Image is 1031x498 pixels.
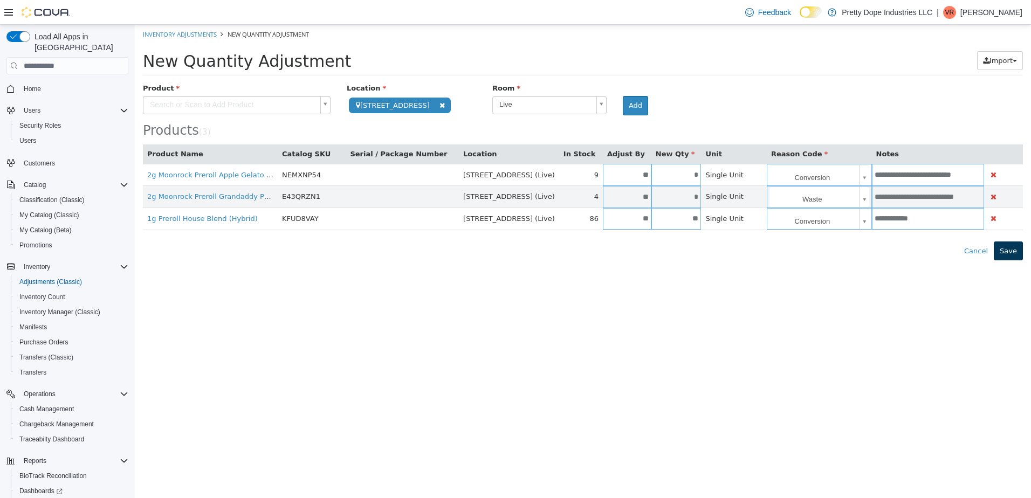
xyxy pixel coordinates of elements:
[635,162,720,183] span: Waste
[800,6,822,18] input: Dark Mode
[943,6,956,19] div: Victoria Richardson
[15,403,78,416] a: Cash Management
[11,238,133,253] button: Promotions
[30,31,128,53] span: Load All Apps in [GEOGRAPHIC_DATA]
[11,417,133,432] button: Chargeback Management
[2,259,133,274] button: Inventory
[11,365,133,380] button: Transfers
[11,350,133,365] button: Transfers (Classic)
[328,146,420,154] span: [STREET_ADDRESS] (Live)
[19,156,128,169] span: Customers
[24,159,55,168] span: Customers
[15,485,67,497] a: Dashboards
[8,27,216,46] span: New Quantity Adjustment
[2,386,133,402] button: Operations
[24,390,56,398] span: Operations
[143,139,211,161] td: NEMXNP54
[19,260,54,273] button: Inventory
[19,487,63,495] span: Dashboards
[8,98,64,113] span: Products
[15,224,128,237] span: My Catalog (Beta)
[12,190,123,198] a: 1g Preroll House Blend (Hybrid)
[24,262,50,271] span: Inventory
[358,71,472,89] a: Live
[19,388,128,400] span: Operations
[358,59,386,67] span: Room
[11,223,133,238] button: My Catalog (Beta)
[15,193,128,206] span: Classification (Classic)
[19,178,50,191] button: Catalog
[214,73,316,88] span: [STREET_ADDRESS]
[15,306,128,319] span: Inventory Manager (Classic)
[2,103,133,118] button: Users
[15,290,70,303] a: Inventory Count
[24,85,41,93] span: Home
[11,289,133,305] button: Inventory Count
[635,162,734,182] a: Waste
[147,124,198,135] button: Catalog SKU
[15,134,128,147] span: Users
[19,323,47,331] span: Manifests
[24,106,40,115] span: Users
[854,188,864,200] button: Delete Product
[19,82,128,95] span: Home
[67,102,73,112] span: 3
[358,72,457,88] span: Live
[15,336,128,349] span: Purchase Orders
[19,211,79,219] span: My Catalog (Classic)
[19,241,52,250] span: Promotions
[19,368,46,377] span: Transfers
[11,274,133,289] button: Adjustments (Classic)
[424,183,468,205] td: 86
[19,454,128,467] span: Reports
[8,59,45,67] span: Product
[8,71,196,89] a: Search or Scan to Add Product
[758,7,791,18] span: Feedback
[842,26,888,46] button: Import
[429,124,463,135] button: In Stock
[854,144,864,156] button: Delete Product
[15,134,40,147] a: Users
[19,104,128,117] span: Users
[12,168,170,176] a: 2g Moonrock Preroll Grandaddy Purp (Indica)
[19,472,87,480] span: BioTrack Reconciliation
[635,140,734,161] a: Conversion
[15,433,88,446] a: Traceabilty Dashboard
[19,260,128,273] span: Inventory
[19,196,85,204] span: Classification (Classic)
[19,121,61,130] span: Security Roles
[11,320,133,335] button: Manifests
[15,290,128,303] span: Inventory Count
[15,224,76,237] a: My Catalog (Beta)
[741,124,766,135] button: Notes
[472,124,512,135] button: Adjust By
[2,81,133,96] button: Home
[143,183,211,205] td: KFUD8VAY
[19,157,59,170] a: Customers
[22,7,70,18] img: Cova
[11,305,133,320] button: Inventory Manager (Classic)
[328,190,420,198] span: [STREET_ADDRESS] (Live)
[15,209,128,222] span: My Catalog (Classic)
[64,102,76,112] small: ( )
[15,306,105,319] a: Inventory Manager (Classic)
[11,192,133,207] button: Classification (Classic)
[842,6,932,19] p: Pretty Dope Industries LLC
[945,6,954,19] span: VR
[93,5,174,13] span: New Quantity Adjustment
[19,454,51,467] button: Reports
[19,308,100,316] span: Inventory Manager (Classic)
[741,2,795,23] a: Feedback
[11,118,133,133] button: Security Roles
[15,433,128,446] span: Traceabilty Dashboard
[15,239,57,252] a: Promotions
[19,226,72,234] span: My Catalog (Beta)
[19,278,82,286] span: Adjustments (Classic)
[328,168,420,176] span: [STREET_ADDRESS] (Live)
[488,71,513,91] button: Add
[2,453,133,468] button: Reports
[15,351,128,364] span: Transfers (Classic)
[571,168,609,176] span: Single Unit
[19,353,73,362] span: Transfers (Classic)
[11,335,133,350] button: Purchase Orders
